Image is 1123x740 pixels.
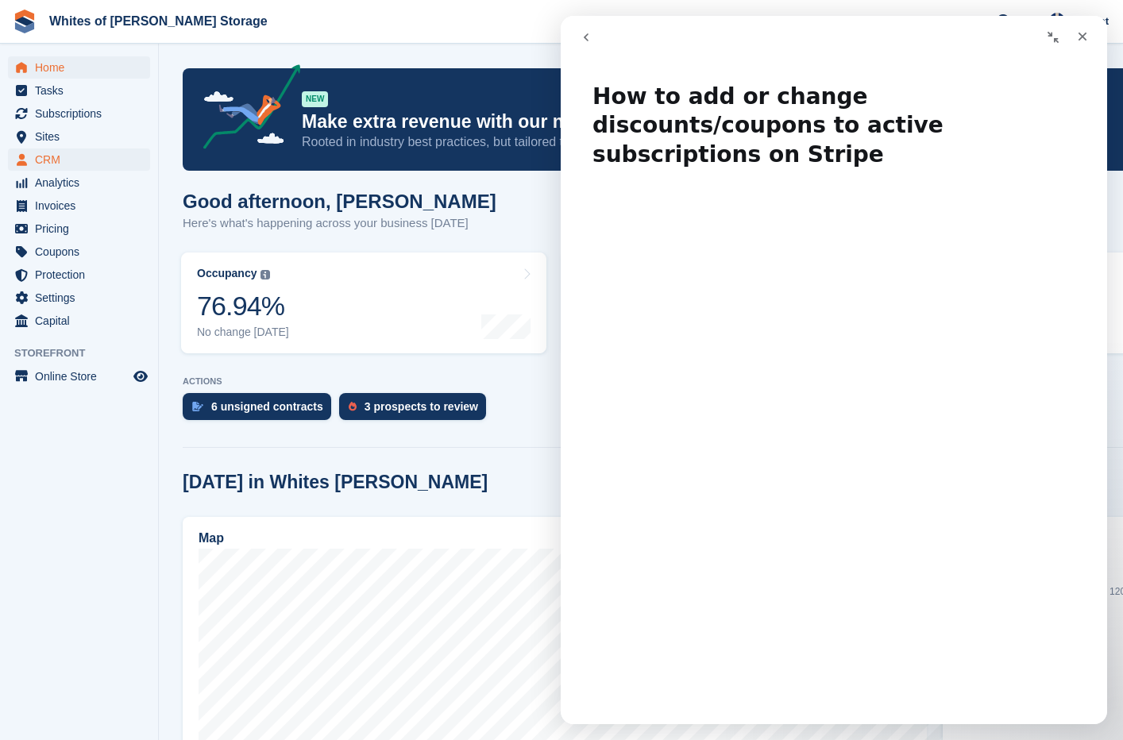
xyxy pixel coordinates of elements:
img: Wendy [1049,13,1065,29]
div: No change [DATE] [197,326,289,339]
div: 6 unsigned contracts [211,400,323,413]
span: Invoices [35,195,130,217]
span: Protection [35,264,130,286]
div: 76.94% [197,290,289,322]
a: menu [8,148,150,171]
a: menu [8,218,150,240]
a: menu [8,56,150,79]
span: Coupons [35,241,130,263]
span: Online Store [35,365,130,387]
img: prospect-51fa495bee0391a8d652442698ab0144808aea92771e9ea1ae160a38d050c398.svg [349,402,357,411]
a: Whites of [PERSON_NAME] Storage [43,8,274,34]
a: menu [8,241,150,263]
a: menu [8,195,150,217]
a: menu [8,125,150,148]
span: Analytics [35,172,130,194]
a: menu [8,79,150,102]
a: 6 unsigned contracts [183,393,339,428]
span: Settings [35,287,130,309]
span: Home [35,56,130,79]
a: menu [8,264,150,286]
h2: Map [199,531,224,545]
span: Sites [35,125,130,148]
h1: Good afternoon, [PERSON_NAME] [183,191,496,212]
a: 3 prospects to review [339,393,494,428]
span: Storefront [14,345,158,361]
span: Account [1067,13,1109,29]
img: icon-info-grey-7440780725fd019a000dd9b08b2336e03edf1995a4989e88bcd33f0948082b44.svg [260,270,270,279]
span: CRM [35,148,130,171]
a: menu [8,287,150,309]
span: Pricing [35,218,130,240]
span: Capital [35,310,130,332]
a: menu [8,172,150,194]
a: menu [8,310,150,332]
h2: [DATE] in Whites [PERSON_NAME] [183,472,488,493]
a: Occupancy 76.94% No change [DATE] [181,252,546,353]
div: NEW [302,91,328,107]
span: Subscriptions [35,102,130,125]
div: Occupancy [197,267,257,280]
a: menu [8,102,150,125]
a: menu [8,365,150,387]
img: contract_signature_icon-13c848040528278c33f63329250d36e43548de30e8caae1d1a13099fd9432cc5.svg [192,402,203,411]
img: price-adjustments-announcement-icon-8257ccfd72463d97f412b2fc003d46551f7dbcb40ab6d574587a9cd5c0d94... [190,64,301,155]
a: Preview store [131,367,150,386]
div: 3 prospects to review [365,400,478,413]
iframe: Intercom live chat [561,16,1107,724]
img: stora-icon-8386f47178a22dfd0bd8f6a31ec36ba5ce8667c1dd55bd0f319d3a0aa187defe.svg [13,10,37,33]
p: Here's what's happening across your business [DATE] [183,214,496,233]
span: Create [934,13,966,29]
span: Tasks [35,79,130,102]
span: Help [1013,13,1035,29]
